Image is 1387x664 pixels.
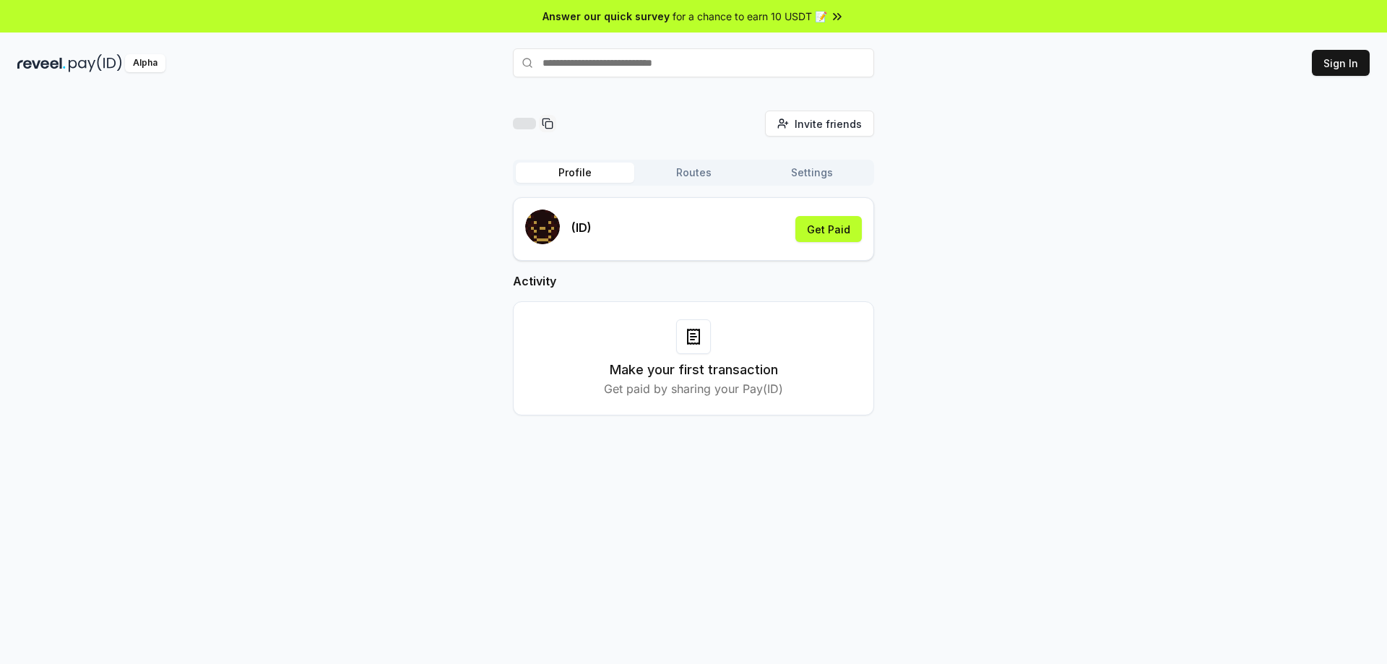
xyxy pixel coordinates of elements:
[69,54,122,72] img: pay_id
[604,380,783,397] p: Get paid by sharing your Pay(ID)
[513,272,874,290] h2: Activity
[610,360,778,380] h3: Make your first transaction
[753,163,871,183] button: Settings
[543,9,670,24] span: Answer our quick survey
[17,54,66,72] img: reveel_dark
[634,163,753,183] button: Routes
[1312,50,1370,76] button: Sign In
[125,54,165,72] div: Alpha
[516,163,634,183] button: Profile
[571,219,592,236] p: (ID)
[795,216,862,242] button: Get Paid
[673,9,827,24] span: for a chance to earn 10 USDT 📝
[795,116,862,131] span: Invite friends
[765,111,874,137] button: Invite friends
